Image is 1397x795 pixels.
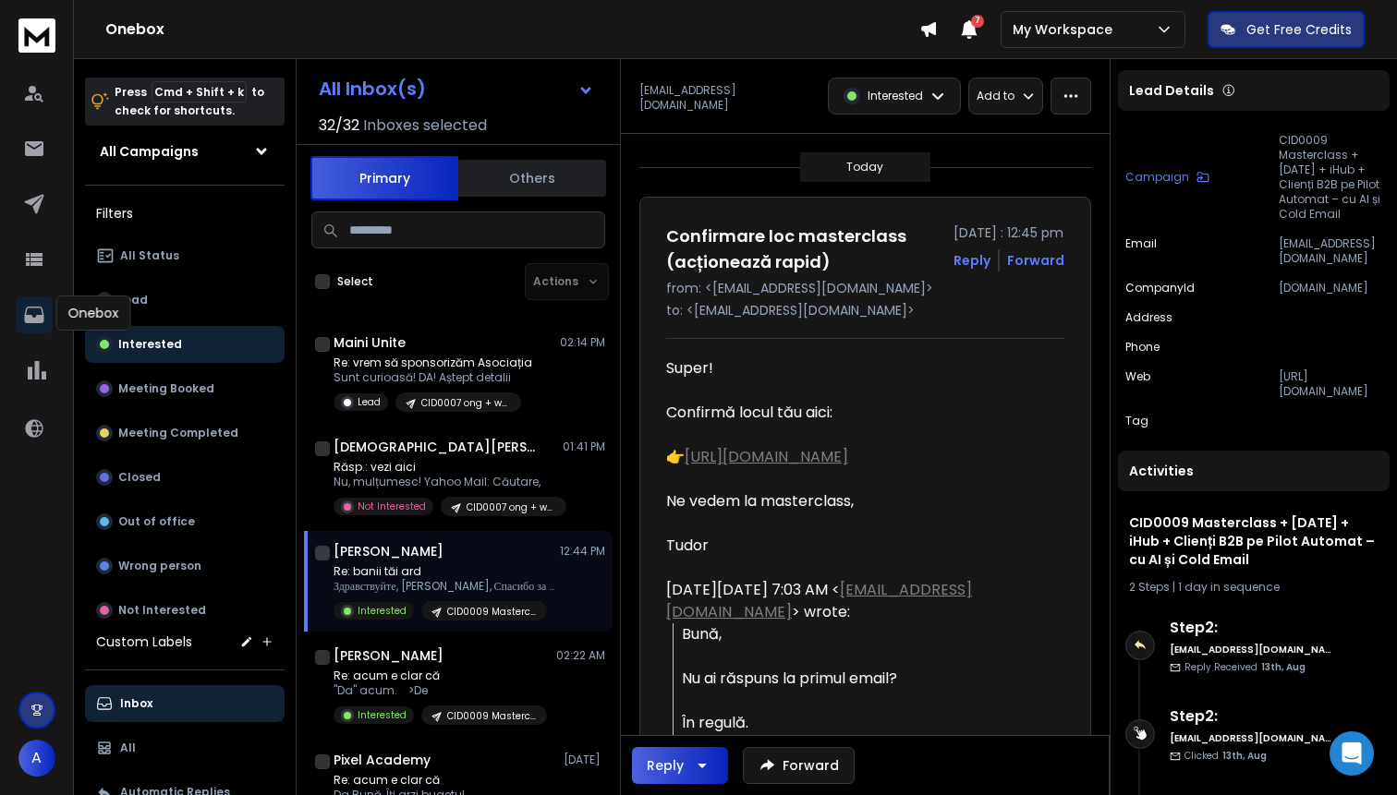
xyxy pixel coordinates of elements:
button: Meeting Completed [85,415,285,452]
button: Out of office [85,503,285,540]
h3: Custom Labels [96,632,192,651]
h1: Onebox [105,18,919,41]
p: Lead [358,395,381,409]
p: 02:22 AM [556,648,605,663]
p: [URL][DOMAIN_NAME] [1279,369,1382,399]
button: Reply [632,747,728,784]
div: Reply [647,756,684,775]
p: Not Interested [118,603,206,618]
p: My Workspace [1013,20,1120,39]
p: from: <[EMAIL_ADDRESS][DOMAIN_NAME]> [666,279,1064,297]
h1: All Inbox(s) [319,79,426,98]
p: 12:44 PM [560,544,605,559]
button: Others [458,158,606,199]
p: Wrong person [118,559,201,573]
label: Select [337,274,373,289]
button: All Status [85,237,285,274]
span: 1 day in sequence [1178,579,1280,595]
h3: Filters [85,200,285,226]
h1: All Campaigns [100,142,199,161]
span: 13th, Aug [1261,660,1306,674]
p: address [1125,310,1172,325]
div: Open Intercom Messenger [1330,731,1374,776]
img: logo [18,18,55,53]
div: În regulă. [682,712,1050,734]
button: Forward [743,747,855,784]
p: [DATE] : 12:45 pm [954,223,1064,242]
p: Meeting Completed [118,426,238,440]
h1: [PERSON_NAME] [334,646,443,665]
button: Not Interested [85,592,285,629]
div: Super! [666,357,1050,379]
span: 32 / 32 [319,114,359,137]
p: Press to check for shortcuts. [115,83,264,120]
button: A [18,740,55,777]
p: Inbox [120,696,152,711]
p: Re: vrem să sponsorizăm Asociația [334,355,532,370]
div: Bună, [682,623,1050,645]
p: [EMAIL_ADDRESS][DOMAIN_NAME] [1279,236,1382,266]
p: to: <[EMAIL_ADDRESS][DOMAIN_NAME]> [666,301,1064,319]
p: Add to [977,89,1014,103]
button: Wrong person [85,548,285,584]
p: [EMAIL_ADDRESS][DOMAIN_NAME] [639,83,817,113]
div: Confirmă locul tău aici: [666,402,1050,424]
p: Здравствуйте, [PERSON_NAME], Спасибо за ваше [334,579,555,594]
p: Not Interested [358,500,426,513]
button: Interested [85,326,285,363]
h1: Pixel Academy [334,751,431,769]
p: Email [1125,236,1157,266]
p: [DOMAIN_NAME] [1279,281,1382,295]
div: [DATE][DATE] 7:03 AM < > wrote: [666,579,1050,623]
p: [DATE] [564,753,605,767]
button: Get Free Credits [1208,11,1365,48]
p: Interested [118,337,182,352]
p: Closed [118,470,161,485]
p: Răsp.: vezi aici [334,460,555,475]
button: Primary [310,156,458,200]
a: [URL][DOMAIN_NAME] [685,446,848,467]
p: Nu, mulțumesc! Yahoo Mail: Căutare, [334,475,555,489]
p: Interested [358,604,407,618]
div: Ne vedem la masterclass, [666,490,1050,512]
p: Interested [868,89,923,103]
p: CID0007 ong + workshop [467,500,555,514]
p: Reply Received [1184,660,1306,674]
div: | [1129,580,1379,595]
h6: [EMAIL_ADDRESS][DOMAIN_NAME] [1170,731,1331,745]
p: Out of office [118,514,195,529]
span: Cmd + Shift + k [152,81,247,102]
div: Forward [1007,251,1064,270]
button: Meeting Booked [85,370,285,407]
p: All [120,741,136,755]
button: Campaign [1125,133,1209,222]
h6: Step 2 : [1170,705,1331,728]
p: CID0007 ong + workshop [421,396,510,410]
h1: CID0009 Masterclass + [DATE] + iHub + Clienți B2B pe Pilot Automat – cu AI și Cold Email [1129,513,1379,569]
button: Closed [85,459,285,496]
p: Re: banii tăi ard [334,564,555,579]
p: 02:14 PM [560,335,605,350]
p: CID0009 Masterclass + [DATE] + iHub + Clienți B2B pe Pilot Automat – cu AI și Cold Email [1279,133,1382,222]
p: Re: acum e clar că [334,669,547,683]
p: Interested [358,708,407,722]
p: Sunt curioasă! DA! Aștept detalii [334,370,532,385]
button: All Campaigns [85,133,285,170]
p: Phone [1125,340,1160,355]
p: CID0009 Masterclass + [DATE] + iHub + Clienți B2B pe Pilot Automat – cu AI și Cold Email [447,709,536,723]
span: 2 Steps [1129,579,1170,595]
p: Campaign [1125,170,1189,185]
p: companyId [1125,281,1195,295]
div: Activities [1118,451,1390,491]
h1: [PERSON_NAME] [334,542,443,560]
button: Lead [85,282,285,319]
a: [EMAIL_ADDRESS][DOMAIN_NAME] [666,579,972,622]
button: Inbox [85,685,285,722]
button: All Inbox(s) [304,70,609,107]
div: Nu ai răspuns la primul email? [682,668,1050,690]
p: Re: acum e clar că [334,773,547,788]
div: 👉 [666,446,1050,468]
p: "Da" acum. >De [334,683,547,698]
